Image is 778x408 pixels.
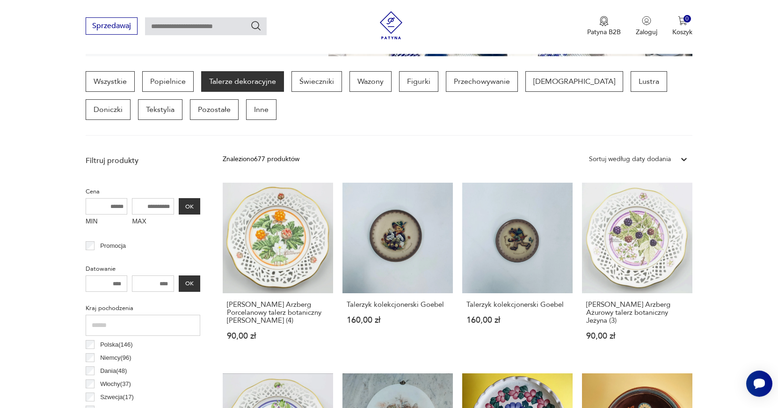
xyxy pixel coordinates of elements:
button: Patyna B2B [587,16,621,37]
p: Promocja [100,241,126,251]
a: Sprzedawaj [86,23,138,30]
h3: [PERSON_NAME] Arzberg Ażurowy talerz botaniczny Jeżyna (3) [586,301,688,325]
button: 0Koszyk [672,16,692,37]
label: MAX [132,215,174,230]
a: Tekstylia [138,99,182,120]
label: MIN [86,215,128,230]
p: 90,00 zł [227,332,329,340]
div: Znaleziono 677 produktów [223,154,299,164]
h3: [PERSON_NAME] Arzberg Porcelanowy talerz botaniczny [PERSON_NAME] (4) [227,301,329,325]
p: Dania ( 48 ) [100,366,127,376]
p: 160,00 zł [466,316,568,324]
p: Polska ( 146 ) [100,340,132,350]
p: 160,00 zł [347,316,449,324]
div: 0 [683,15,691,23]
a: Talerzyk kolekcjonerski GoebelTalerzyk kolekcjonerski Goebel160,00 zł [342,183,453,358]
a: Lustra [631,71,667,92]
p: Kraj pochodzenia [86,303,200,313]
p: Filtruj produkty [86,156,200,166]
button: OK [179,275,200,292]
a: Doniczki [86,99,131,120]
img: Ikonka użytkownika [642,16,651,25]
a: Schumann Arzberg Porcelanowy talerz botaniczny Malina nordycka (4)[PERSON_NAME] Arzberg Porcelano... [223,183,333,358]
img: Ikona koszyka [678,16,687,25]
h3: Talerzyk kolekcjonerski Goebel [347,301,449,309]
p: Patyna B2B [587,28,621,37]
a: [DEMOGRAPHIC_DATA] [525,71,623,92]
a: Figurki [399,71,438,92]
p: Datowanie [86,264,200,274]
a: Przechowywanie [446,71,518,92]
img: Ikona medalu [599,16,609,26]
button: Sprzedawaj [86,17,138,35]
iframe: Smartsupp widget button [746,371,772,397]
button: OK [179,198,200,215]
button: Szukaj [250,20,262,31]
a: Wazony [349,71,392,92]
p: Niemcy ( 96 ) [100,353,131,363]
p: 90,00 zł [586,332,688,340]
p: Zaloguj [636,28,657,37]
p: Szwecja ( 17 ) [100,392,134,402]
a: Inne [246,99,276,120]
img: Patyna - sklep z meblami i dekoracjami vintage [377,11,405,39]
a: Talerzyk kolekcjonerski GoebelTalerzyk kolekcjonerski Goebel160,00 zł [462,183,573,358]
a: Talerze dekoracyjne [201,71,284,92]
button: Zaloguj [636,16,657,37]
h3: Talerzyk kolekcjonerski Goebel [466,301,568,309]
a: Świeczniki [291,71,342,92]
a: Wszystkie [86,71,135,92]
p: Koszyk [672,28,692,37]
a: Schumann Arzberg Ażurowy talerz botaniczny Jeżyna (3)[PERSON_NAME] Arzberg Ażurowy talerz botanic... [582,183,692,358]
p: Włochy ( 37 ) [100,379,131,389]
div: Sortuj według daty dodania [589,154,671,164]
a: Pozostałe [190,99,239,120]
a: Ikona medaluPatyna B2B [587,16,621,37]
a: Popielnice [142,71,194,92]
p: Cena [86,186,200,197]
